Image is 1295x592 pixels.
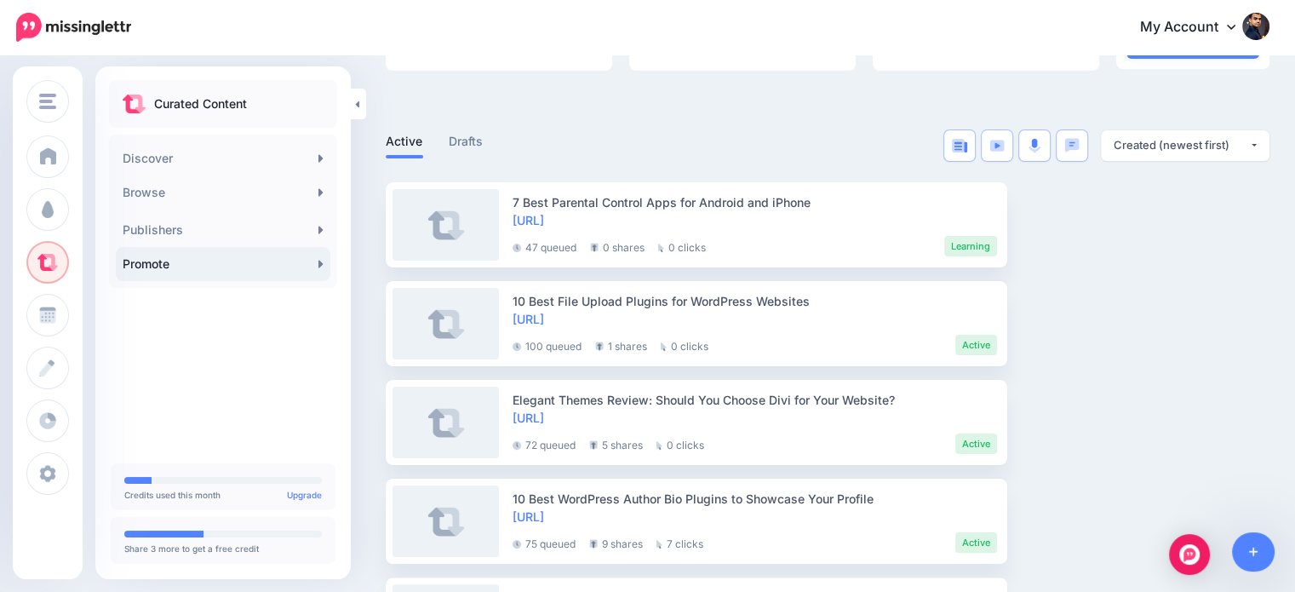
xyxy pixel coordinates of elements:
li: 1 shares [595,335,647,355]
img: share-grey.png [589,440,598,450]
li: 47 queued [513,236,576,256]
img: menu.png [39,94,56,109]
div: Created (newest first) [1114,137,1249,153]
img: clock-grey-darker.png [513,540,521,549]
img: share-grey.png [595,342,604,351]
a: My Account [1123,7,1269,49]
button: Created (newest first) [1101,130,1269,161]
li: 72 queued [513,434,576,454]
li: Active [955,532,997,553]
p: Curated Content [154,94,247,114]
img: logo_orange.svg [27,27,41,41]
a: Drafts [449,131,484,152]
div: 10 Best WordPress Author Bio Plugins to Showcase Your Profile [513,490,997,508]
img: tab_keywords_by_traffic_grey.svg [169,99,183,112]
a: [URL] [513,509,544,524]
li: 100 queued [513,335,582,355]
img: article-blue.png [952,139,967,152]
div: 10 Best File Upload Plugins for WordPress Websites [513,292,997,310]
img: pointer-grey.png [658,244,664,252]
div: Domain Overview [65,101,152,112]
img: clock-grey-darker.png [513,244,521,252]
img: tab_domain_overview_orange.svg [46,99,60,112]
li: 9 shares [589,532,643,553]
div: Keywords by Traffic [188,101,287,112]
img: chat-square-blue.png [1064,138,1080,152]
img: curate.png [123,95,146,113]
a: Discover [116,141,330,175]
a: Browse [116,175,330,210]
div: Open Intercom Messenger [1169,534,1210,575]
div: Elegant Themes Review: Should You Choose Divi for Your Website? [513,391,997,409]
li: Active [955,434,997,454]
img: pointer-grey.png [656,540,662,549]
img: Missinglettr [16,13,131,42]
li: Learning [944,236,997,256]
div: 7 Best Parental Control Apps for Android and iPhone [513,193,997,211]
a: Promote [116,247,330,281]
a: [URL] [513,312,544,326]
img: share-grey.png [590,243,599,252]
a: [URL] [513,411,544,425]
img: pointer-grey.png [656,441,662,450]
img: website_grey.svg [27,44,41,58]
img: pointer-grey.png [661,342,667,351]
div: Domain: [DOMAIN_NAME] [44,44,187,58]
img: microphone.png [1029,138,1040,153]
li: Active [955,335,997,355]
a: Publishers [116,213,330,247]
li: 0 clicks [658,236,706,256]
a: [URL] [513,213,544,227]
img: share-grey.png [589,539,598,549]
li: 75 queued [513,532,576,553]
li: 5 shares [589,434,643,454]
li: 7 clicks [656,532,703,553]
li: 0 shares [590,236,645,256]
img: clock-grey-darker.png [513,342,521,351]
li: 0 clicks [656,434,704,454]
img: clock-grey-darker.png [513,441,521,450]
img: video-blue.png [989,140,1005,152]
div: v 4.0.25 [48,27,83,41]
li: 0 clicks [661,335,708,355]
a: Active [386,131,423,152]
